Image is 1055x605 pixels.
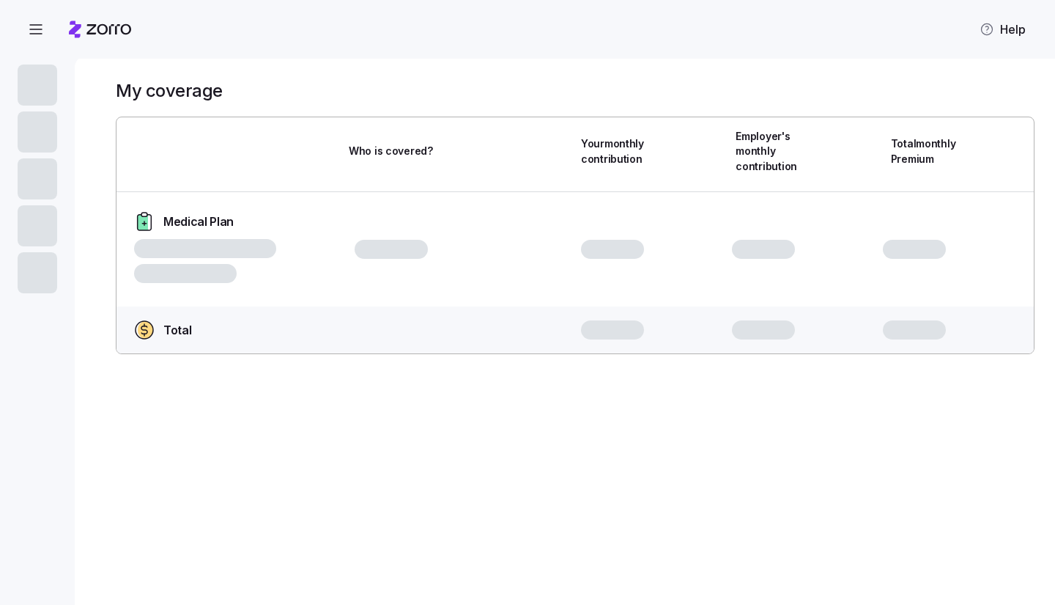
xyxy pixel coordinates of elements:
[163,213,234,231] span: Medical Plan
[891,136,957,166] span: Total monthly Premium
[968,15,1037,44] button: Help
[116,79,223,102] h1: My coverage
[163,321,191,340] span: Total
[980,21,1026,38] span: Help
[349,144,433,158] span: Who is covered?
[581,136,647,166] span: Your monthly contribution
[736,129,802,174] span: Employer's monthly contribution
